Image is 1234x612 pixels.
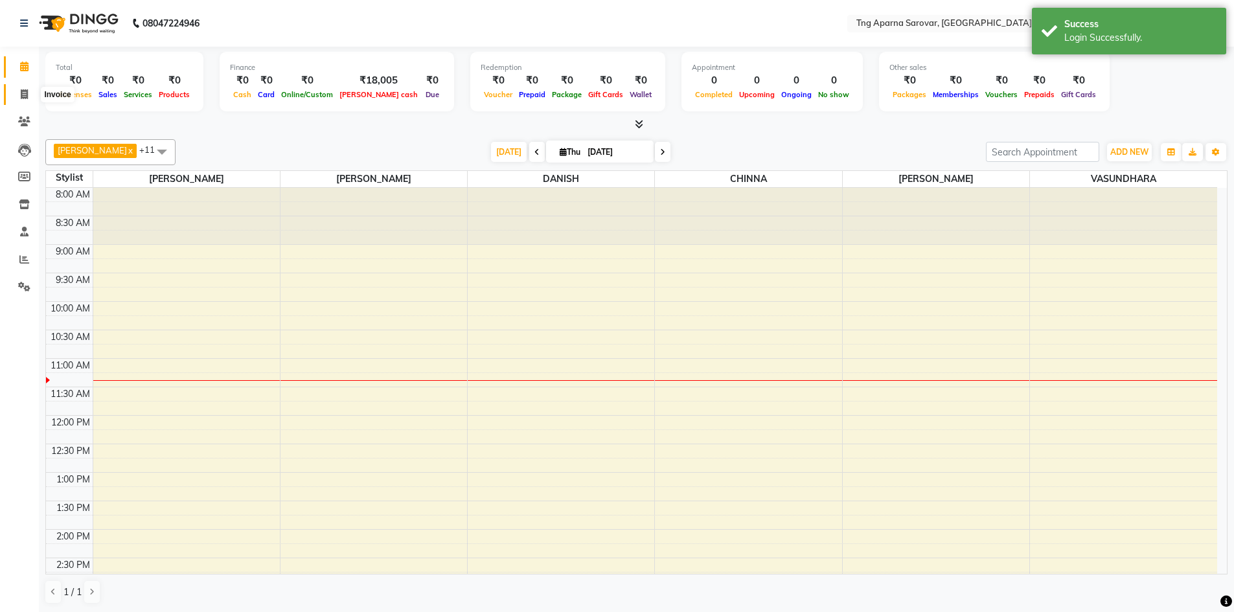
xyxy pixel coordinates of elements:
[95,90,120,99] span: Sales
[516,73,549,88] div: ₹0
[48,359,93,372] div: 11:00 AM
[49,416,93,429] div: 12:00 PM
[692,90,736,99] span: Completed
[95,73,120,88] div: ₹0
[155,73,193,88] div: ₹0
[626,90,655,99] span: Wallet
[556,147,584,157] span: Thu
[889,73,930,88] div: ₹0
[280,171,467,187] span: [PERSON_NAME]
[155,90,193,99] span: Products
[120,73,155,88] div: ₹0
[278,73,336,88] div: ₹0
[1058,90,1099,99] span: Gift Cards
[1021,90,1058,99] span: Prepaids
[336,90,421,99] span: [PERSON_NAME] cash
[778,90,815,99] span: Ongoing
[336,73,421,88] div: ₹18,005
[53,188,93,201] div: 8:00 AM
[56,73,95,88] div: ₹0
[53,245,93,258] div: 9:00 AM
[584,142,648,162] input: 2025-09-04
[843,171,1029,187] span: [PERSON_NAME]
[230,62,444,73] div: Finance
[692,73,736,88] div: 0
[54,530,93,543] div: 2:00 PM
[255,90,278,99] span: Card
[49,444,93,458] div: 12:30 PM
[139,144,165,155] span: +11
[930,90,982,99] span: Memberships
[127,145,133,155] a: x
[481,62,655,73] div: Redemption
[421,73,444,88] div: ₹0
[422,90,442,99] span: Due
[56,62,193,73] div: Total
[1030,171,1217,187] span: VASUNDHARA
[655,171,841,187] span: CHINNA
[1107,143,1152,161] button: ADD NEW
[48,330,93,344] div: 10:30 AM
[692,62,852,73] div: Appointment
[143,5,200,41] b: 08047224946
[585,73,626,88] div: ₹0
[815,73,852,88] div: 0
[778,73,815,88] div: 0
[481,73,516,88] div: ₹0
[33,5,122,41] img: logo
[53,273,93,287] div: 9:30 AM
[889,90,930,99] span: Packages
[54,558,93,572] div: 2:30 PM
[516,90,549,99] span: Prepaid
[230,73,255,88] div: ₹0
[46,171,93,185] div: Stylist
[53,216,93,230] div: 8:30 AM
[48,387,93,401] div: 11:30 AM
[93,171,280,187] span: [PERSON_NAME]
[1021,73,1058,88] div: ₹0
[982,73,1021,88] div: ₹0
[549,90,585,99] span: Package
[41,87,74,102] div: Invoice
[986,142,1099,162] input: Search Appointment
[982,90,1021,99] span: Vouchers
[736,73,778,88] div: 0
[1064,17,1217,31] div: Success
[54,501,93,515] div: 1:30 PM
[481,90,516,99] span: Voucher
[585,90,626,99] span: Gift Cards
[889,62,1099,73] div: Other sales
[1064,31,1217,45] div: Login Successfully.
[736,90,778,99] span: Upcoming
[549,73,585,88] div: ₹0
[1058,73,1099,88] div: ₹0
[1110,147,1148,157] span: ADD NEW
[48,302,93,315] div: 10:00 AM
[63,585,82,599] span: 1 / 1
[278,90,336,99] span: Online/Custom
[468,171,654,187] span: DANISH
[815,90,852,99] span: No show
[120,90,155,99] span: Services
[54,473,93,486] div: 1:00 PM
[626,73,655,88] div: ₹0
[230,90,255,99] span: Cash
[255,73,278,88] div: ₹0
[491,142,527,162] span: [DATE]
[58,145,127,155] span: [PERSON_NAME]
[930,73,982,88] div: ₹0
